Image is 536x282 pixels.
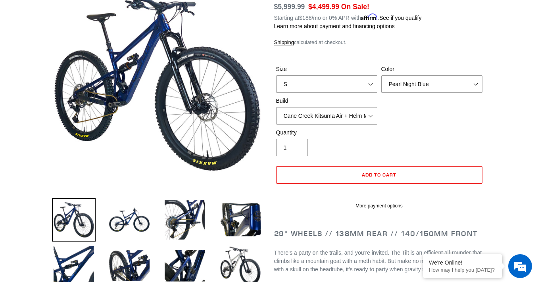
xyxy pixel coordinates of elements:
[308,3,339,11] span: $4,499.99
[341,2,369,12] span: On Sale!
[381,65,482,73] label: Color
[52,198,96,242] img: Load image into Gallery viewer, TILT - Complete Bike
[362,172,396,178] span: Add to cart
[274,3,305,11] s: $5,999.99
[163,198,207,242] img: Load image into Gallery viewer, TILT - Complete Bike
[276,97,377,105] label: Build
[276,166,482,184] button: Add to cart
[299,15,311,21] span: $188
[361,13,378,20] span: Affirm
[429,267,496,273] p: How may I help you today?
[274,38,484,46] div: calculated at checkout.
[276,129,377,137] label: Quantity
[274,12,422,22] p: Starting at /mo or 0% APR with .
[274,39,294,46] a: Shipping
[276,202,482,209] a: More payment options
[276,65,377,73] label: Size
[429,259,496,266] div: We're Online!
[108,198,151,242] img: Load image into Gallery viewer, TILT - Complete Bike
[274,229,484,238] h2: 29" Wheels // 138mm Rear // 140/150mm Front
[219,198,262,242] img: Load image into Gallery viewer, TILT - Complete Bike
[274,249,484,274] p: There’s a party on the trails, and you’re invited. The Tilt is an efficient all-rounder that clim...
[379,15,422,21] a: See if you qualify - Learn more about Affirm Financing (opens in modal)
[274,23,395,29] a: Learn more about payment and financing options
